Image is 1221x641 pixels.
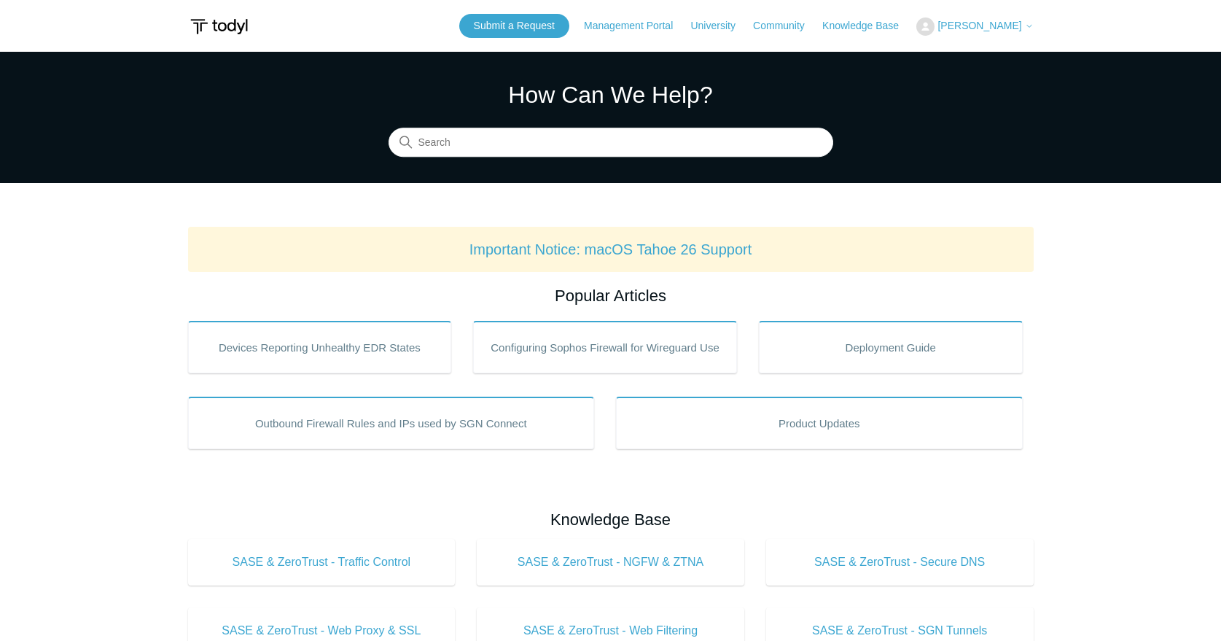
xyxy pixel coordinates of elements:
a: University [690,18,749,34]
span: SASE & ZeroTrust - Secure DNS [788,553,1012,571]
a: Community [753,18,819,34]
h1: How Can We Help? [389,77,833,112]
a: Knowledge Base [822,18,913,34]
button: [PERSON_NAME] [916,18,1033,36]
a: SASE & ZeroTrust - Traffic Control [188,539,456,586]
input: Search [389,128,833,158]
span: [PERSON_NAME] [937,20,1021,31]
a: Submit a Request [459,14,569,38]
a: Important Notice: macOS Tahoe 26 Support [469,241,752,257]
a: Product Updates [616,397,1023,449]
span: SASE & ZeroTrust - Web Filtering [499,622,722,640]
h2: Popular Articles [188,284,1034,308]
span: SASE & ZeroTrust - SGN Tunnels [788,622,1012,640]
a: Devices Reporting Unhealthy EDR States [188,321,452,373]
a: SASE & ZeroTrust - NGFW & ZTNA [477,539,744,586]
a: SASE & ZeroTrust - Secure DNS [766,539,1034,586]
span: SASE & ZeroTrust - Traffic Control [210,553,434,571]
a: Configuring Sophos Firewall for Wireguard Use [473,321,737,373]
a: Outbound Firewall Rules and IPs used by SGN Connect [188,397,595,449]
span: SASE & ZeroTrust - NGFW & ZTNA [499,553,722,571]
a: Management Portal [584,18,687,34]
a: Deployment Guide [759,321,1023,373]
span: SASE & ZeroTrust - Web Proxy & SSL [210,622,434,640]
h2: Knowledge Base [188,508,1034,532]
img: Todyl Support Center Help Center home page [188,13,250,40]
